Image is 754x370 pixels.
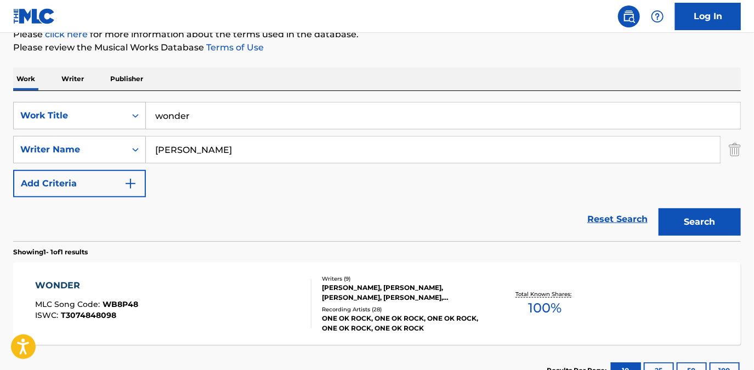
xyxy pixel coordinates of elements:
p: Writer [58,67,87,90]
span: 100 % [528,298,562,318]
p: Work [13,67,38,90]
a: Public Search [618,5,640,27]
img: help [651,10,664,23]
a: Log In [675,3,741,30]
p: Please for more information about the terms used in the database. [13,28,741,41]
div: Writers ( 9 ) [322,275,484,283]
div: Work Title [20,109,119,122]
p: Total Known Shares: [515,290,574,298]
a: WONDERMLC Song Code:WB8P48ISWC:T3074848098Writers (9)[PERSON_NAME], [PERSON_NAME], [PERSON_NAME],... [13,263,741,345]
img: 9d2ae6d4665cec9f34b9.svg [124,177,137,190]
button: Add Criteria [13,170,146,197]
form: Search Form [13,102,741,241]
span: MLC Song Code : [35,299,103,309]
div: [PERSON_NAME], [PERSON_NAME], [PERSON_NAME], [PERSON_NAME], [PERSON_NAME], [PERSON_NAME], [PERSON... [322,283,484,303]
div: WONDER [35,279,138,292]
img: MLC Logo [13,8,55,24]
div: Recording Artists ( 28 ) [322,305,484,314]
a: Terms of Use [204,42,264,53]
p: Publisher [107,67,146,90]
button: Search [659,208,741,236]
span: WB8P48 [103,299,138,309]
span: ISWC : [35,310,61,320]
a: Reset Search [582,207,653,231]
p: Please review the Musical Works Database [13,41,741,54]
div: Writer Name [20,143,119,156]
div: ONE OK ROCK, ONE OK ROCK, ONE OK ROCK, ONE OK ROCK, ONE OK ROCK [322,314,484,333]
a: click here [45,29,88,39]
span: T3074848098 [61,310,116,320]
div: Help [647,5,668,27]
img: Delete Criterion [729,136,741,163]
img: search [622,10,636,23]
p: Showing 1 - 1 of 1 results [13,247,88,257]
